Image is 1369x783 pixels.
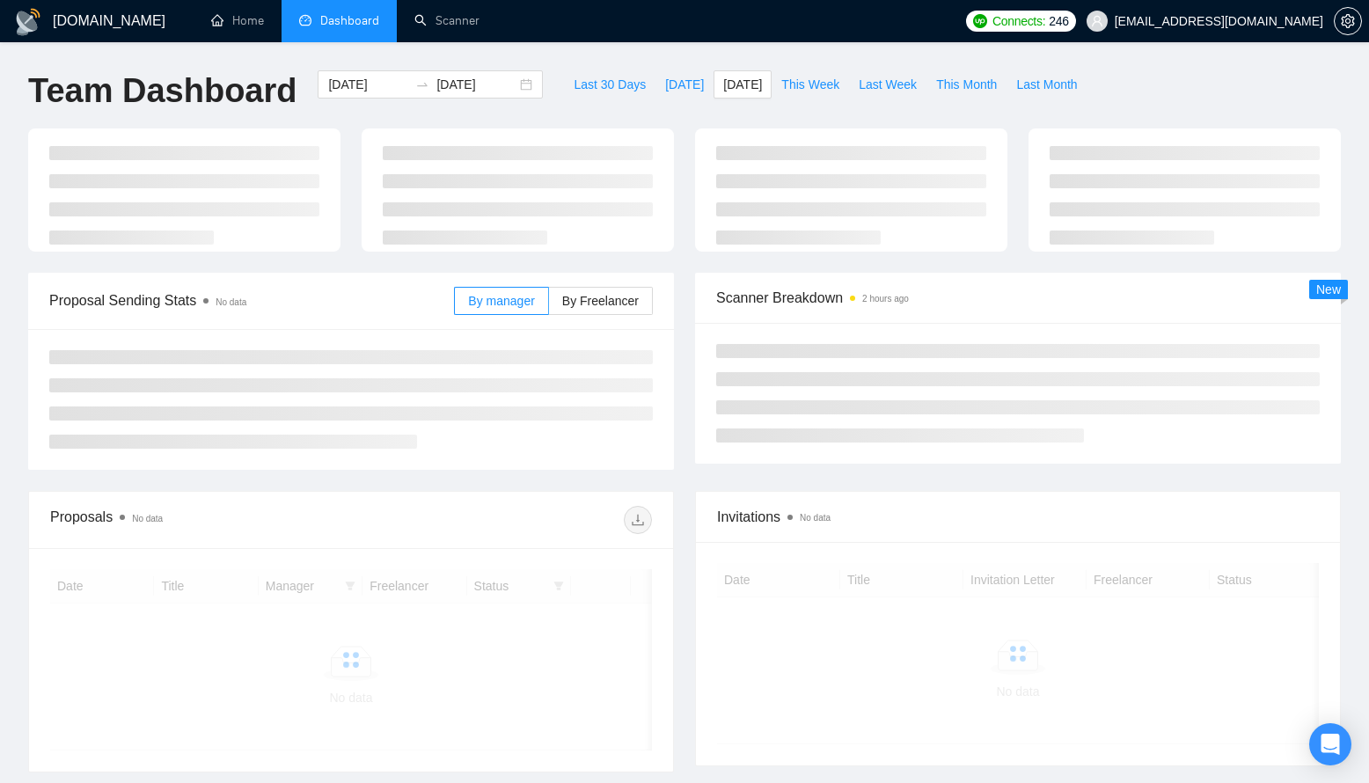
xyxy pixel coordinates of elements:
span: Last 30 Days [574,75,646,94]
button: Last Month [1007,70,1087,99]
div: Open Intercom Messenger [1309,723,1351,765]
a: setting [1334,14,1362,28]
button: setting [1334,7,1362,35]
button: This Month [926,70,1007,99]
span: Last Month [1016,75,1077,94]
span: This Week [781,75,839,94]
span: By Freelancer [562,294,639,308]
button: Last 30 Days [564,70,655,99]
span: New [1316,282,1341,296]
span: No data [800,513,831,523]
span: swap-right [415,77,429,91]
span: This Month [936,75,997,94]
span: No data [216,297,246,307]
div: Proposals [50,506,351,534]
span: 246 [1049,11,1068,31]
span: [DATE] [665,75,704,94]
img: upwork-logo.png [973,14,987,28]
h1: Team Dashboard [28,70,296,112]
span: Dashboard [320,13,379,28]
button: [DATE] [714,70,772,99]
span: user [1091,15,1103,27]
input: Start date [328,75,408,94]
input: End date [436,75,516,94]
span: Connects: [992,11,1045,31]
span: No data [132,514,163,523]
button: Last Week [849,70,926,99]
span: By manager [468,294,534,308]
span: [DATE] [723,75,762,94]
span: Last Week [859,75,917,94]
span: Proposal Sending Stats [49,289,454,311]
span: Scanner Breakdown [716,287,1320,309]
a: searchScanner [414,13,480,28]
button: This Week [772,70,849,99]
span: Invitations [717,506,1319,528]
time: 2 hours ago [862,294,909,304]
a: homeHome [211,13,264,28]
span: dashboard [299,14,311,26]
button: [DATE] [655,70,714,99]
span: to [415,77,429,91]
img: logo [14,8,42,36]
span: setting [1335,14,1361,28]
